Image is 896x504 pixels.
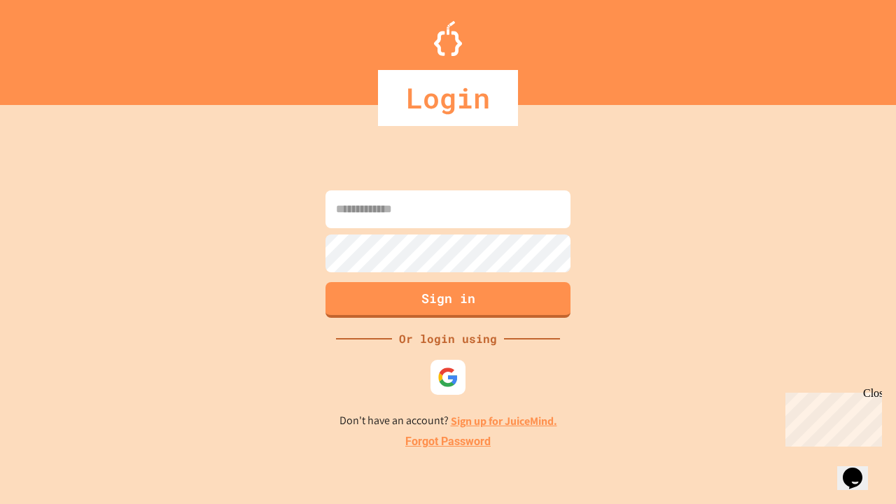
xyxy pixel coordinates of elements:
a: Sign up for JuiceMind. [451,414,557,428]
a: Forgot Password [405,433,491,450]
img: google-icon.svg [437,367,458,388]
img: Logo.svg [434,21,462,56]
iframe: chat widget [837,448,882,490]
button: Sign in [325,282,570,318]
div: Or login using [392,330,504,347]
iframe: chat widget [780,387,882,447]
div: Login [378,70,518,126]
div: Chat with us now!Close [6,6,97,89]
p: Don't have an account? [339,412,557,430]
